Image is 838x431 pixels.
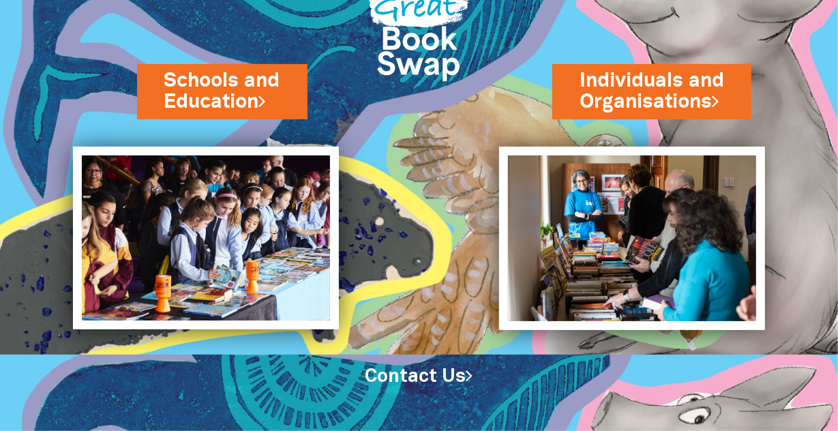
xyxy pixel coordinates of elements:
img: Schools and Education [73,147,339,330]
a: Contact Us [365,368,473,385]
a: Schools andEducation [164,67,280,116]
a: Individuals andOrganisations [580,67,724,116]
img: Individuals and Organisations [499,147,765,330]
